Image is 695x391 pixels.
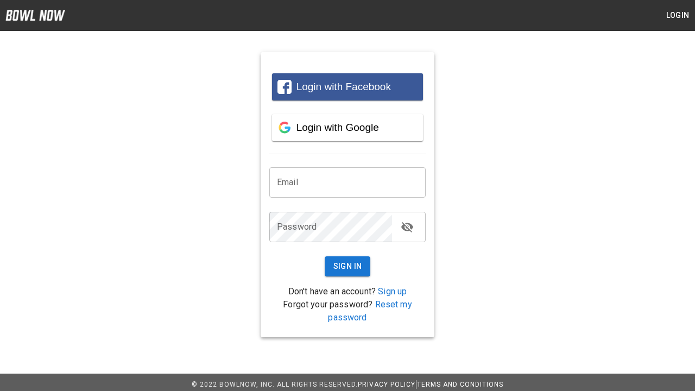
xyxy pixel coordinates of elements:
[5,10,65,21] img: logo
[325,256,371,276] button: Sign In
[328,299,412,323] a: Reset my password
[272,114,423,141] button: Login with Google
[269,285,426,298] p: Don't have an account?
[378,286,407,297] a: Sign up
[358,381,415,388] a: Privacy Policy
[396,216,418,238] button: toggle password visibility
[269,298,426,324] p: Forgot your password?
[417,381,503,388] a: Terms and Conditions
[192,381,358,388] span: © 2022 BowlNow, Inc. All Rights Reserved.
[296,122,379,133] span: Login with Google
[660,5,695,26] button: Login
[296,81,391,92] span: Login with Facebook
[272,73,423,100] button: Login with Facebook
